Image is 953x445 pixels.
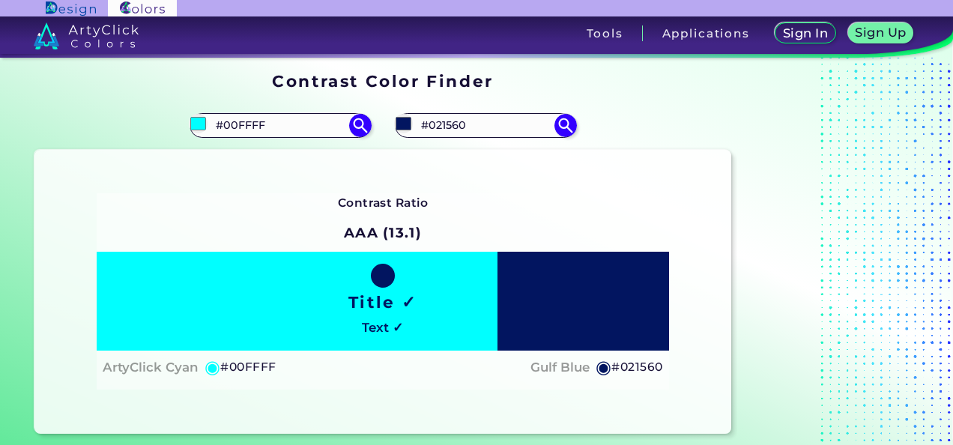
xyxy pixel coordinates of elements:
[587,28,623,39] h3: Tools
[855,26,906,38] h5: Sign Up
[783,27,828,39] h5: Sign In
[348,291,417,313] h1: Title ✓
[103,357,199,378] h4: ArtyClick Cyan
[205,358,221,376] h5: ◉
[662,28,750,39] h3: Applications
[554,114,577,136] img: icon search
[775,22,836,43] a: Sign In
[416,115,555,136] input: type color 2..
[362,317,403,339] h4: Text ✓
[596,358,612,376] h5: ◉
[349,114,372,136] img: icon search
[530,357,590,378] h4: Gulf Blue
[848,22,914,43] a: Sign Up
[46,1,96,16] img: ArtyClick Design logo
[34,22,139,49] img: logo_artyclick_colors_white.svg
[611,357,662,377] h5: #021560
[211,115,350,136] input: type color 1..
[338,196,429,210] strong: Contrast Ratio
[220,357,276,377] h5: #00FFFF
[737,67,925,440] iframe: Advertisement
[272,70,493,92] h1: Contrast Color Finder
[337,216,429,249] h2: AAA (13.1)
